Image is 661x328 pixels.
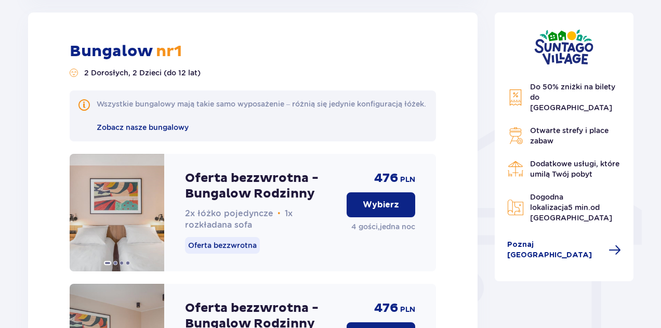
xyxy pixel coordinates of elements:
p: Oferta bezzwrotna [185,237,260,254]
p: 476 [374,170,398,186]
img: Liczba gości [70,69,78,77]
img: Suntago Village [534,29,593,65]
p: Wybierz [363,199,399,211]
span: Otwarte strefy i place zabaw [530,126,609,145]
span: Zobacz nasze bungalowy [97,123,189,132]
img: Restaurant Icon [507,161,524,177]
p: 4 gości , jedna noc [351,221,415,232]
img: Grill Icon [507,127,524,144]
span: • [277,208,281,219]
a: Poznaj [GEOGRAPHIC_DATA] [507,240,622,260]
span: Dogodna lokalizacja od [GEOGRAPHIC_DATA] [530,193,612,222]
span: 2x łóżko pojedyncze [185,208,273,218]
p: PLN [400,175,415,185]
span: nr 1 [152,42,182,61]
a: Zobacz nasze bungalowy [97,122,189,133]
button: Wybierz [347,192,415,217]
span: Dodatkowe usługi, które umilą Twój pobyt [530,160,619,178]
p: Oferta bezzwrotna - Bungalow Rodzinny [185,170,338,202]
span: Do 50% zniżki na bilety do [GEOGRAPHIC_DATA] [530,83,615,112]
p: 476 [374,300,398,316]
div: Wszystkie bungalowy mają takie samo wyposażenie – różnią się jedynie konfiguracją łóżek. [97,99,426,109]
img: Discount Icon [507,89,524,106]
img: Oferta bezzwrotna - Bungalow Rodzinny [70,154,164,271]
span: Poznaj [GEOGRAPHIC_DATA] [507,240,603,260]
img: Map Icon [507,199,524,216]
span: 5 min. [568,203,590,212]
p: PLN [400,305,415,315]
p: Bungalow [70,42,182,61]
p: 2 Dorosłych, 2 Dzieci (do 12 lat) [84,68,201,78]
